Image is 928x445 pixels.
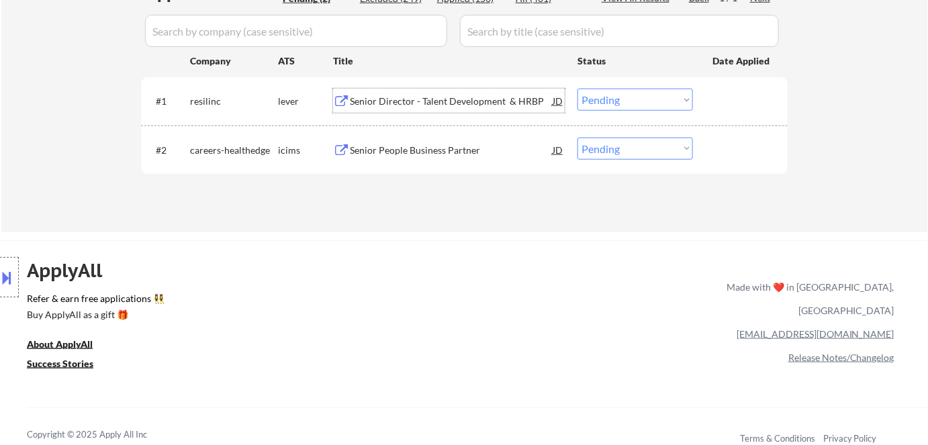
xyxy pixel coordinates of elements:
[823,433,877,444] a: Privacy Policy
[278,54,333,68] div: ATS
[737,328,894,340] a: [EMAIL_ADDRESS][DOMAIN_NAME]
[577,48,693,72] div: Status
[145,15,447,47] input: Search by company (case sensitive)
[551,89,565,113] div: JD
[278,144,333,157] div: icims
[333,54,565,68] div: Title
[551,138,565,162] div: JD
[278,95,333,108] div: lever
[350,144,553,157] div: Senior People Business Partner
[721,275,894,322] div: Made with ❤️ in [GEOGRAPHIC_DATA], [GEOGRAPHIC_DATA]
[350,95,553,108] div: Senior Director - Talent Development & HRBP
[740,433,815,444] a: Terms & Conditions
[460,15,779,47] input: Search by title (case sensitive)
[190,54,278,68] div: Company
[712,54,772,68] div: Date Applied
[788,352,894,363] a: Release Notes/Changelog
